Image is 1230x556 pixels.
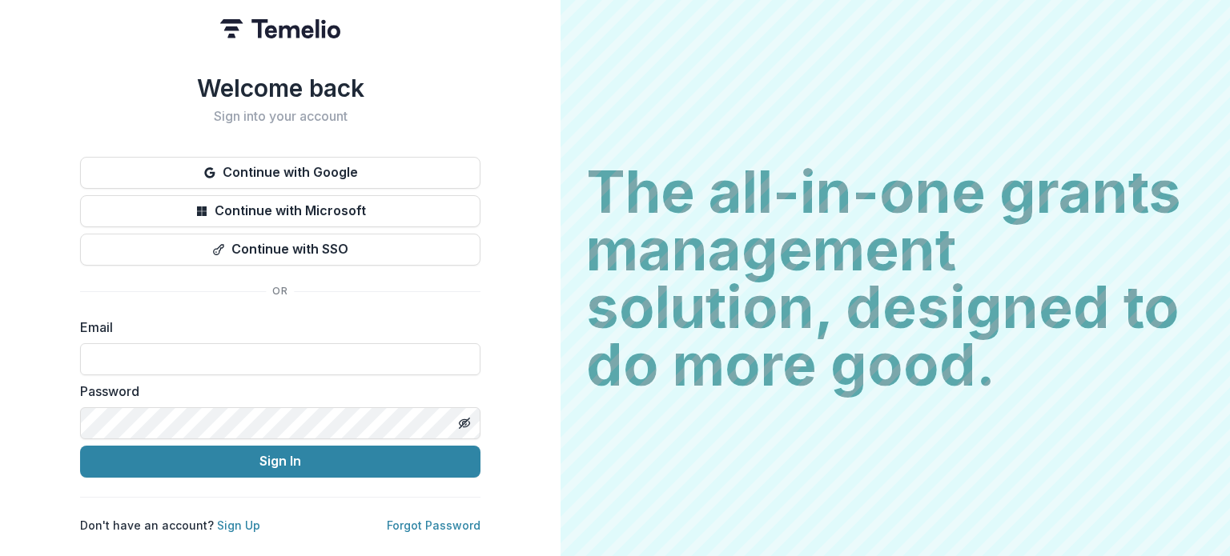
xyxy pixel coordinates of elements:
[80,517,260,534] p: Don't have an account?
[80,157,480,189] button: Continue with Google
[217,518,260,532] a: Sign Up
[80,382,471,401] label: Password
[80,446,480,478] button: Sign In
[80,234,480,266] button: Continue with SSO
[452,410,477,436] button: Toggle password visibility
[80,109,480,124] h2: Sign into your account
[387,518,480,532] a: Forgot Password
[80,318,471,337] label: Email
[220,19,340,38] img: Temelio
[80,195,480,227] button: Continue with Microsoft
[80,74,480,102] h1: Welcome back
